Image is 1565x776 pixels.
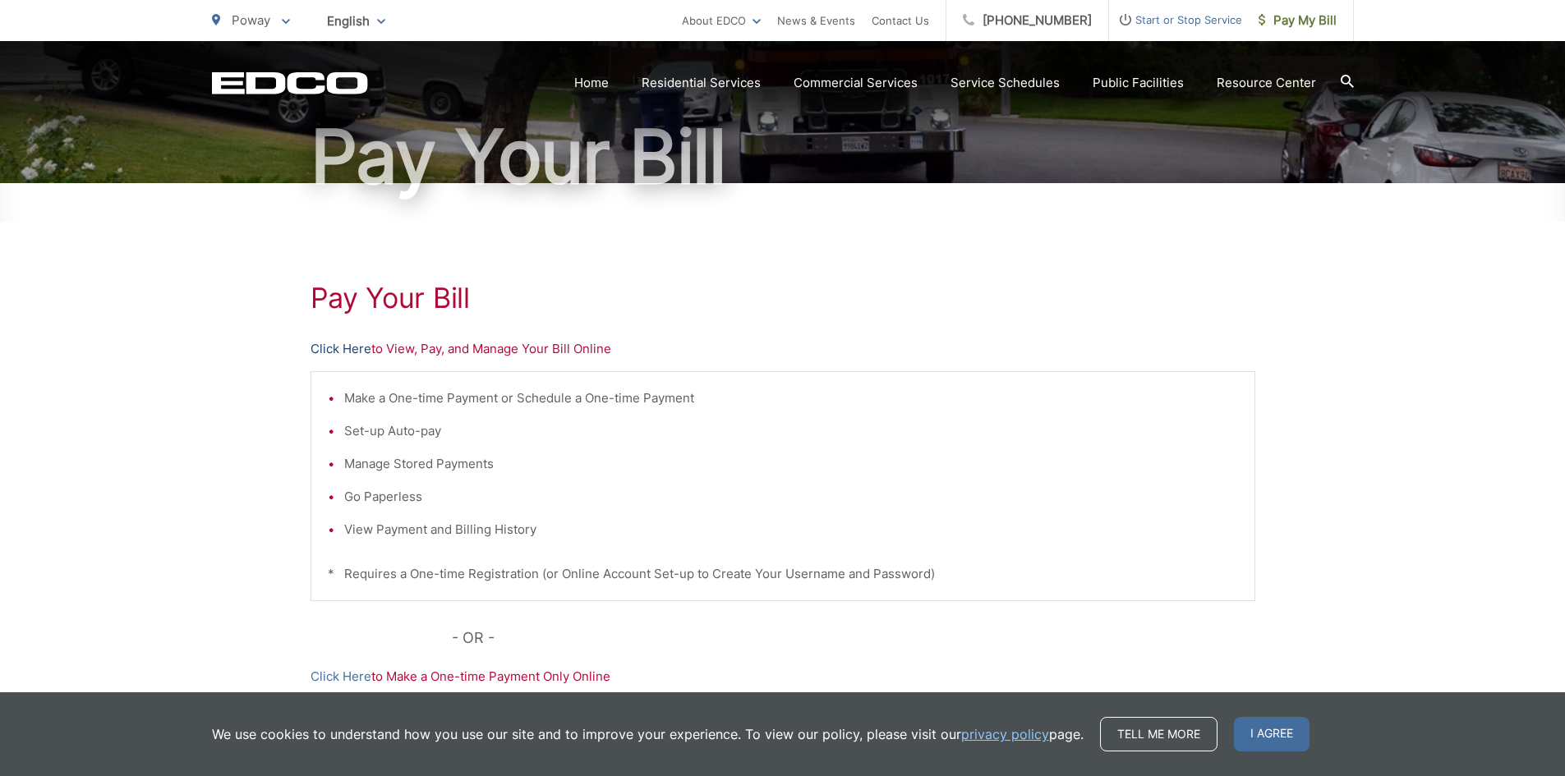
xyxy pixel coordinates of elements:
[344,388,1238,408] li: Make a One-time Payment or Schedule a One-time Payment
[311,339,1255,359] p: to View, Pay, and Manage Your Bill Online
[344,520,1238,540] li: View Payment and Billing History
[682,11,761,30] a: About EDCO
[311,282,1255,315] h1: Pay Your Bill
[1217,73,1316,93] a: Resource Center
[777,11,855,30] a: News & Events
[212,724,1084,744] p: We use cookies to understand how you use our site and to improve your experience. To view our pol...
[1093,73,1184,93] a: Public Facilities
[961,724,1049,744] a: privacy policy
[344,454,1238,474] li: Manage Stored Payments
[311,667,1255,686] p: to Make a One-time Payment Only Online
[311,667,371,686] a: Click Here
[574,73,609,93] a: Home
[642,73,761,93] a: Residential Services
[311,339,371,359] a: Click Here
[1259,11,1337,30] span: Pay My Bill
[328,564,1238,584] p: * Requires a One-time Registration (or Online Account Set-up to Create Your Username and Password)
[315,7,398,35] span: English
[344,421,1238,441] li: Set-up Auto-pay
[344,487,1238,507] li: Go Paperless
[951,73,1060,93] a: Service Schedules
[232,12,270,28] span: Poway
[212,116,1354,198] h1: Pay Your Bill
[872,11,929,30] a: Contact Us
[1234,717,1310,751] span: I agree
[1100,717,1217,751] a: Tell me more
[794,73,918,93] a: Commercial Services
[452,626,1255,650] p: - OR -
[212,71,368,94] a: EDCD logo. Return to the homepage.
